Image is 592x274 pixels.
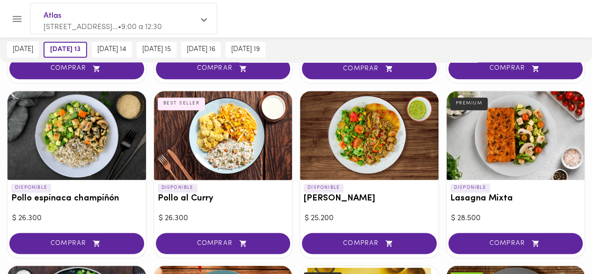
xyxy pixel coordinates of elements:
button: COMPRAR [302,58,437,79]
span: [DATE] 13 [50,45,80,54]
h3: Pollo espinaca champiñón [11,194,142,204]
span: COMPRAR [314,65,425,73]
span: [DATE] 14 [97,45,126,54]
span: Atlas [44,10,194,22]
span: [DATE] 19 [231,45,260,54]
span: COMPRAR [21,239,132,247]
div: Pollo al Curry [154,91,292,180]
span: COMPRAR [314,239,425,247]
button: [DATE] 19 [226,42,265,58]
button: COMPRAR [302,233,437,254]
span: [DATE] 16 [187,45,215,54]
button: COMPRAR [448,233,583,254]
div: BEST SELLER [158,97,205,110]
button: [DATE] [7,42,39,58]
p: DISPONIBLE [158,184,197,192]
div: $ 25.200 [305,213,434,224]
button: [DATE] 13 [44,42,87,58]
button: [DATE] 15 [137,42,176,58]
span: [DATE] [13,45,33,54]
span: [STREET_ADDRESS]... • 9:00 a 12:30 [44,23,162,31]
iframe: Messagebird Livechat Widget [538,220,583,265]
h3: Pollo al Curry [158,194,289,204]
div: $ 26.300 [159,213,288,224]
button: COMPRAR [156,58,291,79]
span: COMPRAR [460,239,571,247]
h3: [PERSON_NAME] [304,194,435,204]
button: COMPRAR [156,233,291,254]
span: COMPRAR [21,65,132,73]
div: $ 28.500 [451,213,580,224]
p: DISPONIBLE [450,184,490,192]
div: Lasagna Mixta [446,91,585,180]
button: [DATE] 16 [181,42,221,58]
button: [DATE] 14 [92,42,132,58]
button: Menu [6,7,29,30]
span: COMPRAR [168,65,279,73]
div: Arroz chaufa [300,91,439,180]
div: Pollo espinaca champiñón [7,91,146,180]
button: COMPRAR [9,58,144,79]
div: PREMIUM [450,97,488,110]
h3: Lasagna Mixta [450,194,581,204]
span: [DATE] 15 [142,45,171,54]
div: $ 26.300 [12,213,141,224]
span: COMPRAR [460,65,571,73]
p: DISPONIBLE [11,184,51,192]
span: COMPRAR [168,239,279,247]
button: COMPRAR [448,58,583,79]
button: COMPRAR [9,233,144,254]
p: DISPONIBLE [304,184,344,192]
